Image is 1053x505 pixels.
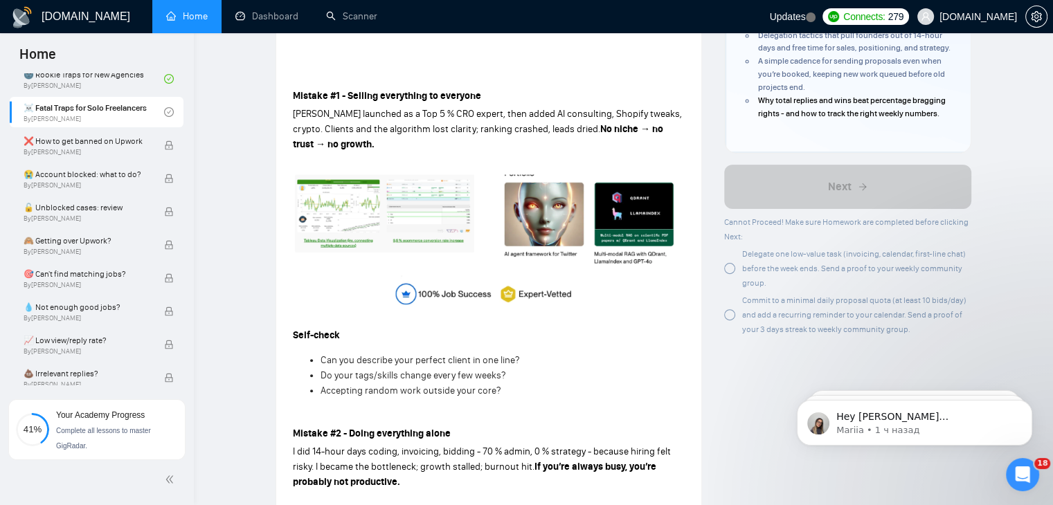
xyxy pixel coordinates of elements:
[24,148,150,156] span: By [PERSON_NAME]
[293,108,682,135] span: [PERSON_NAME] launched as a Top 5 % CRO expert, then added AI consulting, Shopify tweaks, crypto....
[82,163,146,178] div: • 1 дн. назад
[758,56,945,92] span: A simple cadence for sending proposals even when you’re booked, keeping new work queued before ol...
[164,207,174,217] span: lock
[724,217,969,241] span: Cannot Proceed! Make sure Homework are completed before clicking Next:
[164,174,174,183] span: lock
[758,95,946,118] span: Why total replies and wins beat percentage bragging rights - and how to track the right weekly nu...
[56,410,145,420] span: Your Academy Progress
[24,300,150,314] span: 💧 Not enough good jobs?
[185,378,277,433] button: Помощь
[164,240,174,250] span: lock
[776,371,1053,468] iframe: Intercom notifications сообщение
[321,369,505,381] span: Do your tags/skills change every few weeks?
[321,385,501,396] span: Accepting random work outside your core?
[1034,458,1050,469] span: 18
[724,165,971,209] button: Next
[166,10,208,22] a: homeHome
[24,347,150,356] span: By [PERSON_NAME]
[24,97,164,127] a: ☠️ Fatal Traps for Solo FreelancersBy[PERSON_NAME]
[24,64,164,94] a: 🌚 Rookie Traps for New AgenciesBy[PERSON_NAME]
[24,333,150,347] span: 📈 Low view/reply rate?
[56,427,151,450] span: Complete all lessons to master GigRadar.
[921,12,930,21] span: user
[293,428,451,439] strong: Mistake #2 - Doing everything alone
[164,340,174,349] span: lock
[321,354,519,366] span: Can you describe your perfect client in one line?
[8,44,67,73] span: Home
[16,98,44,126] img: Profile image for Mariia
[49,214,79,229] div: Mariia
[1006,458,1039,491] iframe: Intercom live chat
[16,149,44,177] img: Profile image for Mariia
[828,178,852,195] span: Next
[164,373,174,383] span: lock
[82,266,146,280] div: • 4 дн. назад
[165,472,179,486] span: double-left
[742,249,966,288] span: Delegate one low-value task (invoicing, calendar, first-line chat) before the week ends. Send a p...
[24,267,150,281] span: 🎯 Can't find matching jobs?
[82,368,158,383] div: • 10 нед. назад
[164,107,174,117] span: check-circle
[16,354,44,382] img: Profile image for Mariia
[293,173,685,306] img: AD_4nXeXxqQWxbnobAMrfWJ7Y3RaMtsKz_-NzbgFzyaAMP7Ovn2XI8s6dLcS2XMOuvyiLATwrftosW6tKG_n72IZSMbWjH7CK...
[49,163,79,178] div: Mariia
[164,140,174,150] span: lock
[1025,11,1047,22] a: setting
[92,378,184,433] button: Чат
[24,314,150,322] span: By [PERSON_NAME]
[25,412,66,422] span: Главная
[24,281,150,289] span: By [PERSON_NAME]
[24,248,150,256] span: By [PERSON_NAME]
[888,9,903,24] span: 279
[24,380,150,389] span: By [PERSON_NAME]
[24,234,150,248] span: 🙈 Getting over Upwork?
[828,11,839,22] img: upwork-logo.png
[16,201,44,228] img: Profile image for Mariia
[770,11,806,22] span: Updates
[49,368,79,383] div: Mariia
[210,412,251,422] span: Помощь
[24,134,150,148] span: ❌ How to get banned on Upwork
[16,425,49,434] span: 41%
[326,10,377,22] a: searchScanner
[24,214,150,223] span: By [PERSON_NAME]
[843,9,885,24] span: Connects:
[164,74,174,84] span: check-circle
[16,303,44,331] img: Profile image for Mariia
[24,167,150,181] span: 😭 Account blocked: what to do?
[49,112,79,127] div: Mariia
[1026,11,1047,22] span: setting
[11,6,33,28] img: logo
[742,295,966,334] span: Commit to a minimal daily proposal quota (at least 10 bids/day) and add a recurring reminder to y...
[293,90,481,102] strong: Mistake #1 - Selling everything to everyone
[24,201,150,214] span: 🔓 Unblocked cases: review
[293,329,340,341] strong: Self-check
[16,47,44,75] img: Profile image for Mariia
[82,112,136,127] div: • 2 ч назад
[49,61,79,75] div: Mariia
[129,412,149,422] span: Чат
[24,181,150,190] span: By [PERSON_NAME]
[24,367,150,380] span: 💩 Irrelevant replies?
[1025,6,1047,28] button: setting
[49,266,79,280] div: Mariia
[75,336,201,363] button: Задать вопрос
[82,317,146,331] div: • 5 дн. назад
[16,252,44,279] img: Profile image for Mariia
[164,273,174,283] span: lock
[82,214,146,229] div: • 2 дн. назад
[49,317,79,331] div: Mariia
[293,461,656,488] strong: If you’re always busy, you’re probably not productive.
[293,446,671,472] span: I did 14-hour days coding, invoicing, bidding - 70 % admin, 0 % strategy - because hiring felt ri...
[82,61,136,75] div: • 1 ч назад
[124,6,155,29] h1: Чат
[164,306,174,316] span: lock
[235,10,298,22] a: dashboardDashboard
